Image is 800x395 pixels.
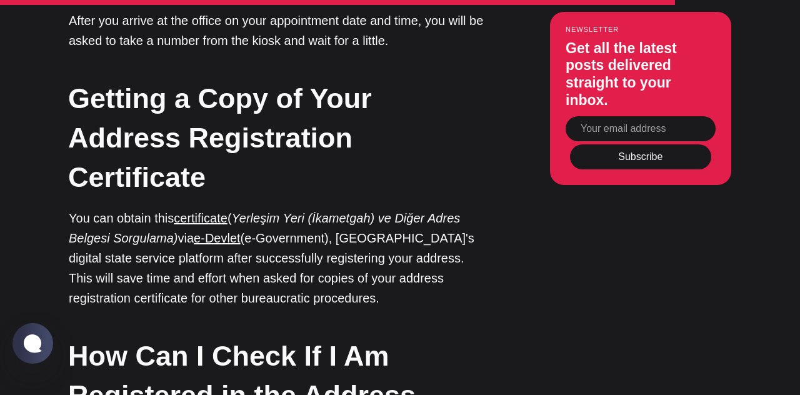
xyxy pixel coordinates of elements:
button: Subscribe [570,144,711,169]
h2: Getting a Copy of Your Address Registration Certificate [68,79,487,197]
p: You can obtain this ( via (e-Government), [GEOGRAPHIC_DATA]'s digital state service platform afte... [69,208,487,308]
a: e-Devlet [194,231,240,245]
p: After you arrive at the office on your appointment date and time, you will be asked to take a num... [69,11,487,51]
a: certificate [174,211,227,225]
small: Newsletter [566,26,716,33]
h3: Get all the latest posts delivered straight to your inbox. [566,40,716,109]
em: Yerleşim Yeri (İkametgah) ve Diğer Adres Belgesi Sorgulama) [69,211,460,245]
input: Your email address [566,116,716,141]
